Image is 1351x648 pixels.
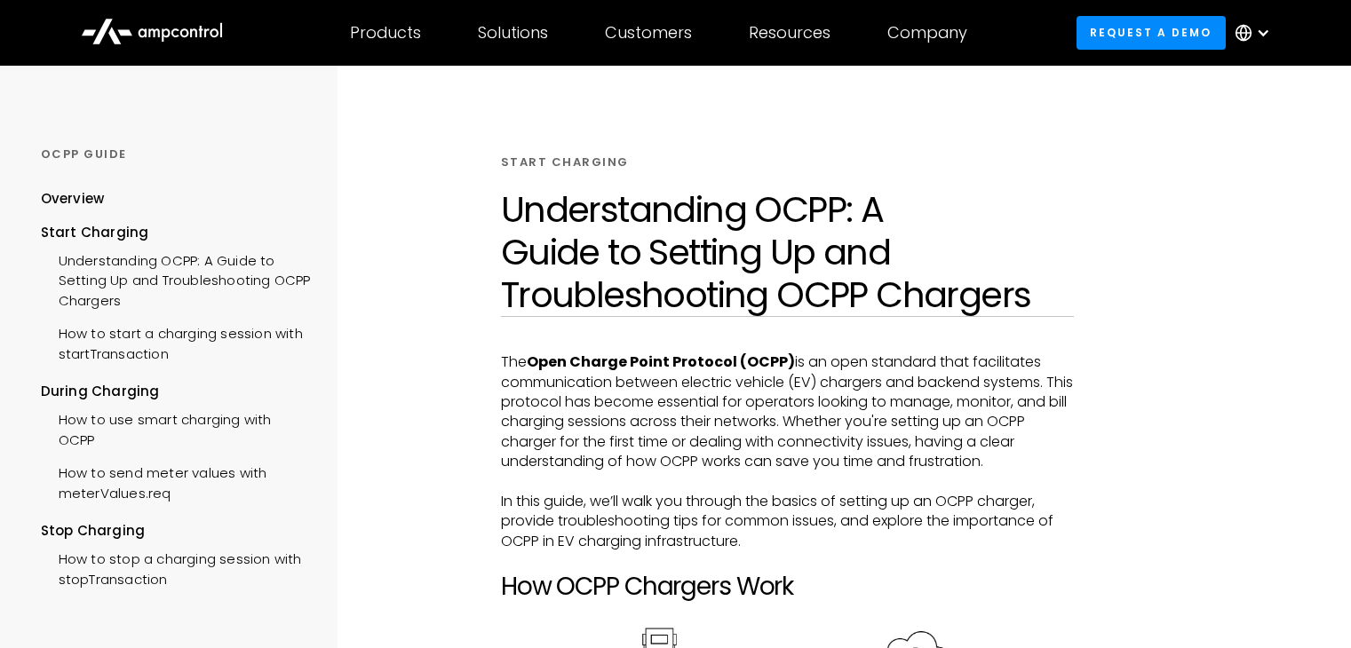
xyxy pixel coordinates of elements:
[501,492,1074,551] p: In this guide, we’ll walk you through the basics of setting up an OCPP charger, provide troublesh...
[350,23,421,43] div: Products
[501,551,1074,571] p: ‍
[41,401,311,454] a: How to use smart charging with OCPP
[41,189,105,209] div: Overview
[749,23,830,43] div: Resources
[887,23,967,43] div: Company
[501,188,1074,316] h1: Understanding OCPP: A Guide to Setting Up and Troubleshooting OCPP Chargers
[501,572,1074,602] h2: How OCPP Chargers Work
[478,23,548,43] div: Solutions
[605,23,692,43] div: Customers
[41,189,105,222] a: Overview
[41,242,311,315] a: Understanding OCPP: A Guide to Setting Up and Troubleshooting OCPP Chargers
[501,352,1074,471] p: The is an open standard that facilitates communication between electric vehicle (EV) chargers and...
[501,154,629,170] div: START CHARGING
[501,472,1074,492] p: ‍
[527,352,795,372] strong: Open Charge Point Protocol (OCPP)
[41,521,311,541] div: Stop Charging
[41,382,311,401] div: During Charging
[41,223,311,242] div: Start Charging
[1077,16,1226,49] a: Request a demo
[41,541,311,594] a: How to stop a charging session with stopTransaction
[41,146,311,162] div: OCPP GUIDE
[41,315,311,368] a: How to start a charging session with startTransaction
[41,454,311,508] a: How to send meter values with meterValues.req
[501,601,1074,620] p: ‍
